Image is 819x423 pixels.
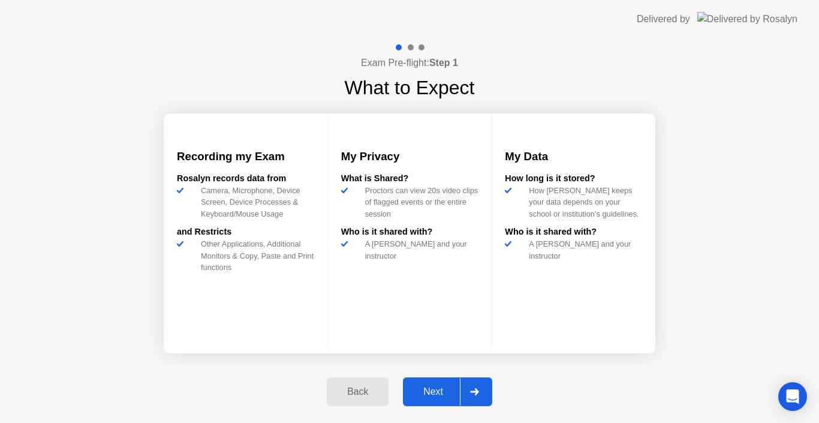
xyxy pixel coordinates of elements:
[360,185,478,220] div: Proctors can view 20s video clips of flagged events or the entire session
[524,238,642,261] div: A [PERSON_NAME] and your instructor
[196,185,314,220] div: Camera, Microphone, Device Screen, Device Processes & Keyboard/Mouse Usage
[403,377,492,406] button: Next
[341,148,478,165] h3: My Privacy
[327,377,389,406] button: Back
[778,382,807,411] div: Open Intercom Messenger
[345,73,475,102] h1: What to Expect
[341,172,478,185] div: What is Shared?
[697,12,797,26] img: Delivered by Rosalyn
[196,238,314,273] div: Other Applications, Additional Monitors & Copy, Paste and Print functions
[429,58,458,68] b: Step 1
[177,172,314,185] div: Rosalyn records data from
[330,386,385,397] div: Back
[177,148,314,165] h3: Recording my Exam
[505,172,642,185] div: How long is it stored?
[407,386,460,397] div: Next
[341,226,478,239] div: Who is it shared with?
[177,226,314,239] div: and Restricts
[637,12,690,26] div: Delivered by
[505,148,642,165] h3: My Data
[361,56,458,70] h4: Exam Pre-flight:
[524,185,642,220] div: How [PERSON_NAME] keeps your data depends on your school or institution’s guidelines.
[360,238,478,261] div: A [PERSON_NAME] and your instructor
[505,226,642,239] div: Who is it shared with?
